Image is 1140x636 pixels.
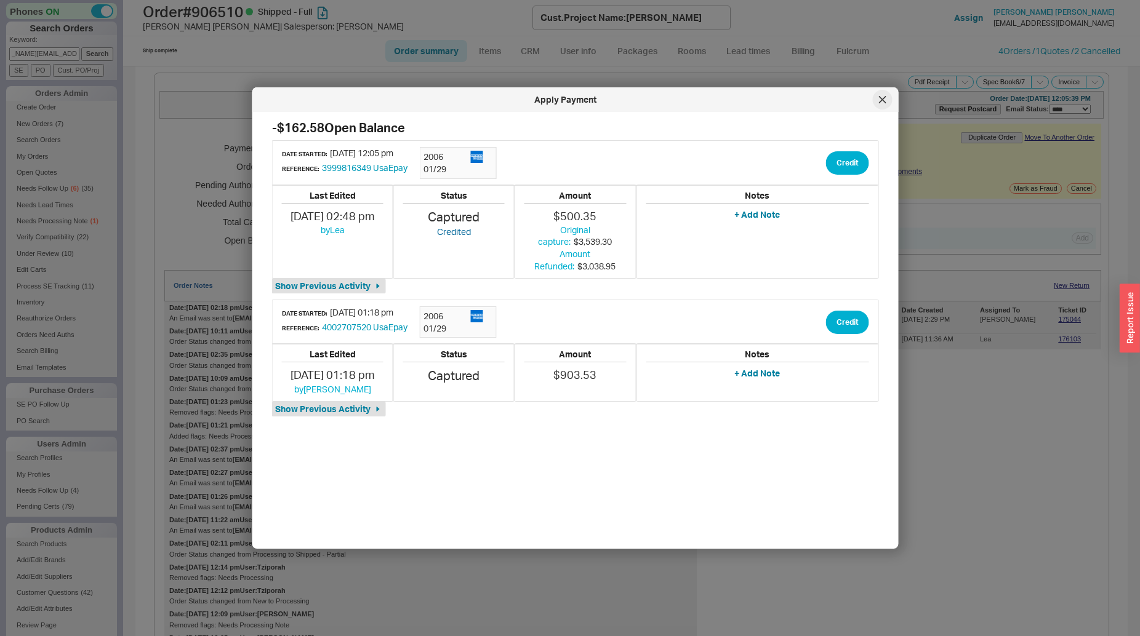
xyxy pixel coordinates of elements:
h6: Date Started: [282,310,327,316]
span: [DATE] 12:05 pm [330,148,393,158]
div: Captured [403,367,505,384]
span: $3,539.30 [574,236,612,247]
h5: Amount [524,191,626,204]
div: Apply Payment [259,93,873,106]
h5: Status [403,191,505,204]
span: [DATE] 01:18 pm [330,307,393,317]
span: Original capture: [538,225,590,247]
h6: Reference: [282,165,319,172]
span: Show Previous Activity [275,280,371,292]
div: 01 / 29 [423,163,470,175]
h5: Status [403,350,505,362]
span: $903.53 [553,368,596,381]
div: by [PERSON_NAME] [282,383,383,396]
div: 01 / 29 [423,322,470,335]
button: + Add Note [734,367,780,380]
h5: Last Edited [282,191,383,204]
h5: Amount [524,350,626,362]
a: 4002707520 UsaEpay [322,322,407,332]
h5: Notes [646,191,869,204]
span: $500.35 [553,209,596,223]
div: Credited [403,226,505,238]
span: Show Previous Activity [275,403,371,415]
div: by Lea [282,224,383,236]
div: [DATE] 02:48 pm [282,209,383,224]
div: [DATE] 01:18 pm [282,367,383,383]
span: Amount Refunded: [534,248,590,271]
span: $3,038.95 [577,261,616,271]
a: 3999816349 UsaEpay [322,162,407,173]
h2: -$162.58 Open Balance [272,122,879,134]
button: Credit [826,151,869,175]
button: Credit [826,311,869,334]
span: Credit [837,315,859,330]
h5: Last Edited [282,350,383,362]
h6: Reference: [282,325,319,331]
button: Show Previous Activity [272,279,386,293]
div: 2006 [423,151,470,163]
span: Credit [837,156,859,170]
button: + Add Note [734,209,780,221]
div: Captured [403,209,505,226]
h5: Notes [646,350,869,362]
h6: Date Started: [282,151,327,157]
button: Show Previous Activity [272,402,386,416]
div: 2006 [423,310,470,322]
